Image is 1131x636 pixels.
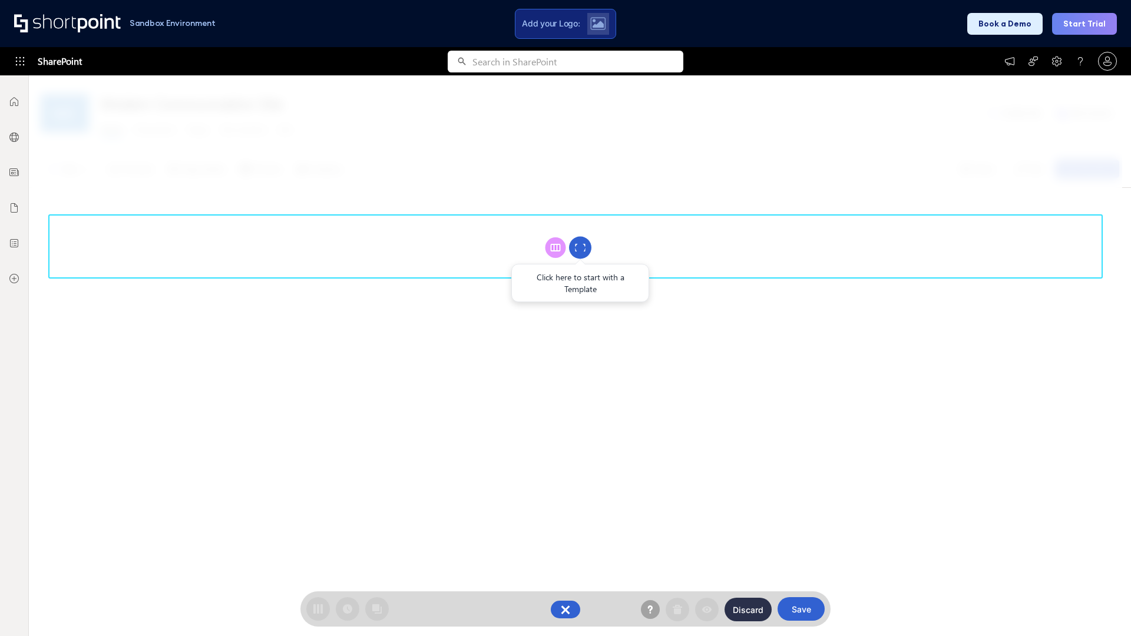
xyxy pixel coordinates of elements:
[590,17,606,30] img: Upload logo
[38,47,82,75] span: SharePoint
[725,598,772,621] button: Discard
[1072,579,1131,636] iframe: Chat Widget
[967,13,1043,35] button: Book a Demo
[1052,13,1117,35] button: Start Trial
[472,51,683,72] input: Search in SharePoint
[778,597,825,621] button: Save
[522,18,580,29] span: Add your Logo:
[130,20,216,26] h1: Sandbox Environment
